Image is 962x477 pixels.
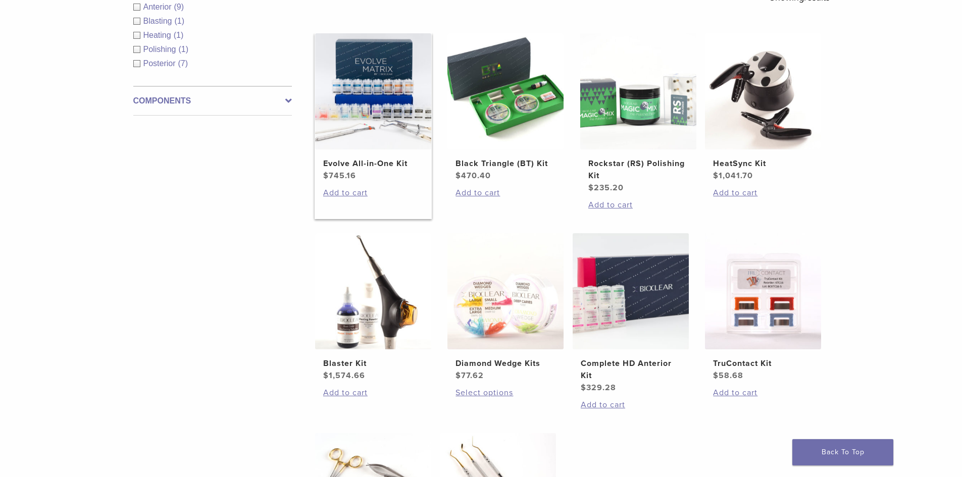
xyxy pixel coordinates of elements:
h2: Rockstar (RS) Polishing Kit [588,157,688,182]
img: Evolve All-in-One Kit [315,33,431,149]
a: Select options for “Diamond Wedge Kits” [455,387,555,399]
a: Diamond Wedge KitsDiamond Wedge Kits $77.62 [447,233,565,382]
span: $ [713,370,719,381]
span: Posterior [143,59,178,68]
h2: Evolve All-in-One Kit [323,157,423,170]
a: Complete HD Anterior KitComplete HD Anterior Kit $329.28 [572,233,690,394]
h2: Complete HD Anterior Kit [581,357,681,382]
a: Back To Top [792,439,893,465]
label: Components [133,95,292,107]
span: $ [581,383,586,393]
a: TruContact KitTruContact Kit $58.68 [704,233,822,382]
h2: HeatSync Kit [713,157,813,170]
a: Rockstar (RS) Polishing KitRockstar (RS) Polishing Kit $235.20 [580,33,697,194]
a: Add to cart: “Complete HD Anterior Kit” [581,399,681,411]
span: (1) [178,45,188,54]
bdi: 329.28 [581,383,616,393]
img: Black Triangle (BT) Kit [447,33,564,149]
bdi: 1,574.66 [323,370,365,381]
bdi: 745.16 [323,171,356,181]
span: (9) [174,3,184,11]
img: Rockstar (RS) Polishing Kit [580,33,696,149]
a: Add to cart: “TruContact Kit” [713,387,813,399]
span: $ [713,171,719,181]
span: (1) [174,17,184,25]
h2: Black Triangle (BT) Kit [455,157,555,170]
a: Add to cart: “Evolve All-in-One Kit” [323,187,423,199]
h2: Diamond Wedge Kits [455,357,555,369]
a: Blaster KitBlaster Kit $1,574.66 [315,233,432,382]
span: $ [455,171,461,181]
img: Diamond Wedge Kits [447,233,564,349]
span: $ [323,370,329,381]
bdi: 58.68 [713,370,743,381]
span: (7) [178,59,188,68]
span: $ [588,183,594,193]
a: Add to cart: “Blaster Kit” [323,387,423,399]
a: Add to cart: “Black Triangle (BT) Kit” [455,187,555,199]
a: Evolve All-in-One KitEvolve All-in-One Kit $745.16 [315,33,432,182]
img: TruContact Kit [705,233,821,349]
img: Blaster Kit [315,233,431,349]
img: HeatSync Kit [705,33,821,149]
bdi: 235.20 [588,183,624,193]
a: HeatSync KitHeatSync Kit $1,041.70 [704,33,822,182]
span: Anterior [143,3,174,11]
span: (1) [174,31,184,39]
span: Blasting [143,17,175,25]
h2: Blaster Kit [323,357,423,369]
span: $ [323,171,329,181]
a: Black Triangle (BT) KitBlack Triangle (BT) Kit $470.40 [447,33,565,182]
span: $ [455,370,461,381]
a: Add to cart: “Rockstar (RS) Polishing Kit” [588,199,688,211]
h2: TruContact Kit [713,357,813,369]
bdi: 470.40 [455,171,491,181]
span: Heating [143,31,174,39]
bdi: 1,041.70 [713,171,753,181]
bdi: 77.62 [455,370,484,381]
span: Polishing [143,45,179,54]
a: Add to cart: “HeatSync Kit” [713,187,813,199]
img: Complete HD Anterior Kit [573,233,689,349]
